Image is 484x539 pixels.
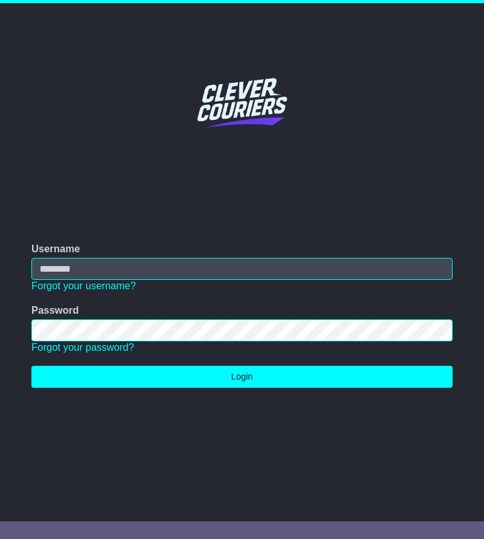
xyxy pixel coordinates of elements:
[31,243,80,255] label: Username
[31,280,136,291] a: Forgot your username?
[31,304,79,316] label: Password
[31,366,453,388] button: Login
[31,342,134,353] a: Forgot your password?
[189,49,296,156] img: Clever Couriers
